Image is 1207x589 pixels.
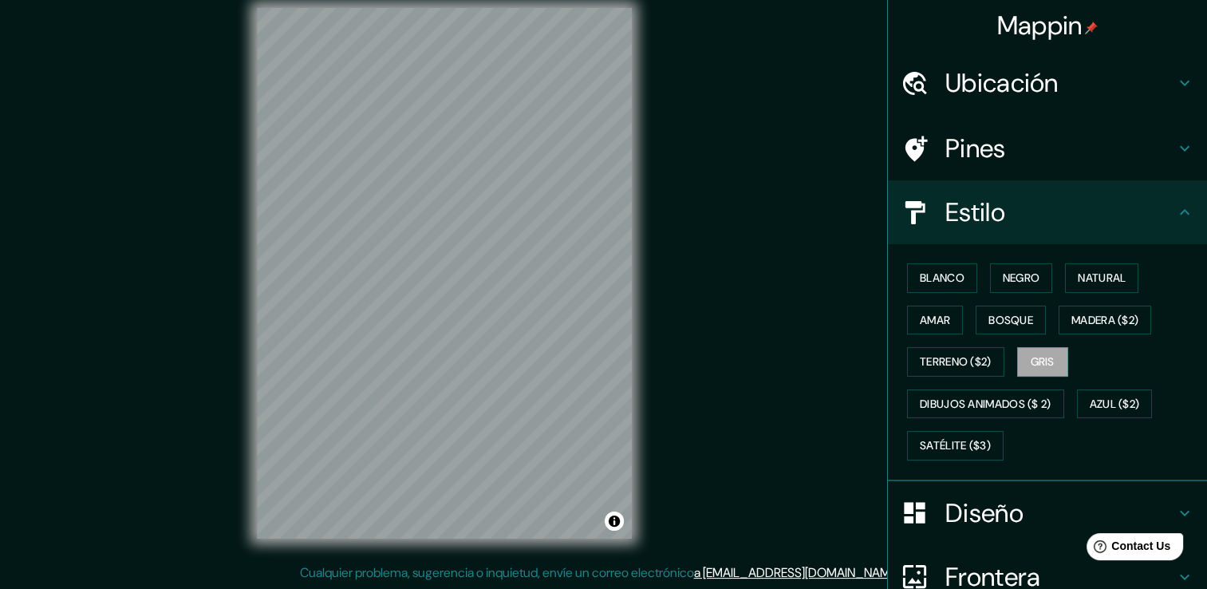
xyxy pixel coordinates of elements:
[990,263,1053,293] button: Negro
[888,481,1207,545] div: Diseño
[1065,263,1138,293] button: Natural
[907,347,1004,377] button: Terreno ($2)
[1065,527,1189,571] iframe: Help widget launcher
[907,263,977,293] button: Blanco
[888,117,1207,180] div: Pines
[945,67,1175,99] h4: Ubicación
[988,310,1033,330] font: Bosque
[257,8,632,539] canvas: Mapa
[888,51,1207,115] div: Ubicación
[1003,268,1040,288] font: Negro
[694,564,900,581] a: a [EMAIL_ADDRESS][DOMAIN_NAME]
[888,180,1207,244] div: Estilo
[1077,389,1153,419] button: Azul ($2)
[976,306,1046,335] button: Bosque
[920,352,992,372] font: Terreno ($2)
[945,196,1175,228] h4: Estilo
[920,268,964,288] font: Blanco
[907,389,1064,419] button: Dibujos animados ($ 2)
[920,394,1051,414] font: Dibujos animados ($ 2)
[920,310,950,330] font: Amar
[945,132,1175,164] h4: Pines
[1078,268,1126,288] font: Natural
[1085,22,1098,34] img: pin-icon.png
[1071,310,1138,330] font: Madera ($2)
[1090,394,1140,414] font: Azul ($2)
[1031,352,1055,372] font: Gris
[907,306,963,335] button: Amar
[945,497,1175,529] h4: Diseño
[605,512,624,531] button: Alternar atribución
[907,431,1004,461] button: Satélite ($3)
[1059,306,1151,335] button: Madera ($2)
[300,563,902,583] p: Cualquier problema, sugerencia o inquietud, envíe un correo electrónico .
[997,9,1083,42] font: Mappin
[1017,347,1068,377] button: Gris
[920,436,991,456] font: Satélite ($3)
